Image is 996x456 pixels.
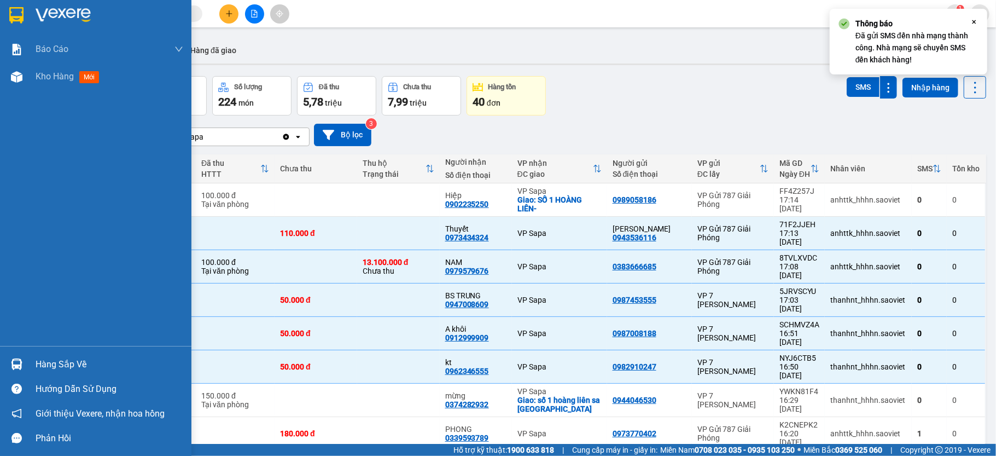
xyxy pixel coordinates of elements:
span: question-circle [11,384,22,394]
button: file-add [245,4,264,24]
div: ĐC giao [517,170,593,178]
div: Đã thu [201,159,260,168]
img: solution-icon [11,44,22,55]
div: 0 [952,429,980,438]
div: Số lượng [234,83,262,91]
strong: 0369 525 060 [835,446,882,454]
span: Giới thiệu Vexere, nhận hoa hồng [36,407,165,420]
button: plus [219,4,238,24]
div: Người nhận [445,158,506,166]
div: VP Sapa [517,329,602,338]
div: VP Gửi 787 Giải Phóng [697,258,768,275]
th: Toggle SortBy [692,154,774,183]
div: VP 7 [PERSON_NAME] [697,325,768,342]
svg: Clear value [282,132,290,141]
div: thanhnt_hhhn.saoviet [830,396,906,405]
div: Đã thu [319,83,339,91]
div: 0912999909 [445,333,489,342]
span: triệu [325,99,342,107]
div: 150.000 đ [201,391,269,400]
button: Đã thu5,78 triệu [297,76,376,116]
div: VP Sapa [517,387,602,396]
span: notification [11,408,22,419]
div: 0339593789 [445,434,489,442]
div: PHONG [445,425,506,434]
sup: 1 [957,5,964,13]
div: 17:14 [DATE] [779,195,819,213]
div: 71F2JJEH [779,220,819,229]
div: 0989058186 [613,195,656,204]
div: 0973434324 [445,233,489,242]
th: Toggle SortBy [512,154,607,183]
div: Hướng dẫn sử dụng [36,381,183,397]
div: 16:29 [DATE] [779,396,819,413]
div: 0 [952,396,980,405]
span: Kho hàng [36,71,74,82]
div: 50.000 đ [280,362,352,371]
svg: Close [970,18,978,26]
div: YWKN81F4 [779,387,819,396]
div: Tại văn phòng [201,200,269,209]
div: 0 [917,195,941,204]
div: Tồn kho [952,164,980,173]
th: Toggle SortBy [357,154,440,183]
div: Ngày ĐH [779,170,811,178]
div: VP Sapa [517,187,602,195]
th: Toggle SortBy [912,154,947,183]
svg: open [294,132,302,141]
div: 100.000 đ [201,191,269,200]
div: anhttk_hhhn.saoviet [830,229,906,238]
span: file-add [251,10,258,18]
div: NYJ6CTB5 [779,354,819,362]
button: Nhập hàng [902,78,958,97]
div: 50.000 đ [280,296,352,304]
span: plus [225,10,233,18]
div: 16:51 [DATE] [779,329,819,347]
span: paota_hhsp.saoviet [852,7,946,20]
div: 0973770402 [613,429,656,438]
button: caret-down [970,4,989,24]
div: 13.100.000 đ [363,258,434,267]
div: Hàng tồn [488,83,516,91]
button: Hàng tồn40đơn [467,76,546,116]
button: SMS [847,77,879,97]
div: Giao: số 1 hoàng liên sa pa [517,396,602,413]
div: 0 [917,362,941,371]
div: VP Gửi 787 Giải Phóng [697,425,768,442]
div: 110.000 đ [280,229,352,238]
div: 0943536116 [613,233,656,242]
div: VP nhận [517,159,593,168]
strong: 0708 023 035 - 0935 103 250 [695,446,795,454]
span: | [562,444,564,456]
div: Người gửi [613,159,686,168]
div: 0 [917,229,941,238]
span: aim [276,10,283,18]
div: K2CNEPK2 [779,420,819,429]
div: FF4Z257J [779,187,819,195]
span: 40 [473,95,485,108]
div: 8TVLXVDC [779,253,819,262]
div: Số điện thoại [613,170,686,178]
div: ĐC lấy [697,170,760,178]
div: Chưa thu [404,83,432,91]
span: triệu [410,99,427,107]
div: 0987453555 [613,296,656,304]
div: mừng [445,391,506,400]
div: anhttk_hhhn.saoviet [830,195,906,204]
div: Trạng thái [363,170,426,178]
div: anhttk_hhhn.saoviet [830,262,906,271]
div: Chưa thu [280,164,352,173]
button: aim [270,4,289,24]
div: 0 [917,329,941,338]
div: thanhnt_hhhn.saoviet [830,329,906,338]
strong: Thông báo [855,19,893,28]
div: VP Gửi 787 Giải Phóng [697,224,768,242]
div: thanhnt_hhhn.saoviet [830,362,906,371]
div: A khôi [445,325,506,333]
input: Selected VP Sapa. [205,131,206,142]
div: Thuyết [445,224,506,233]
div: VP Gửi 787 Giải Phóng [697,191,768,209]
span: down [174,45,183,54]
span: mới [79,71,99,83]
div: VP 7 [PERSON_NAME] [697,391,768,409]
